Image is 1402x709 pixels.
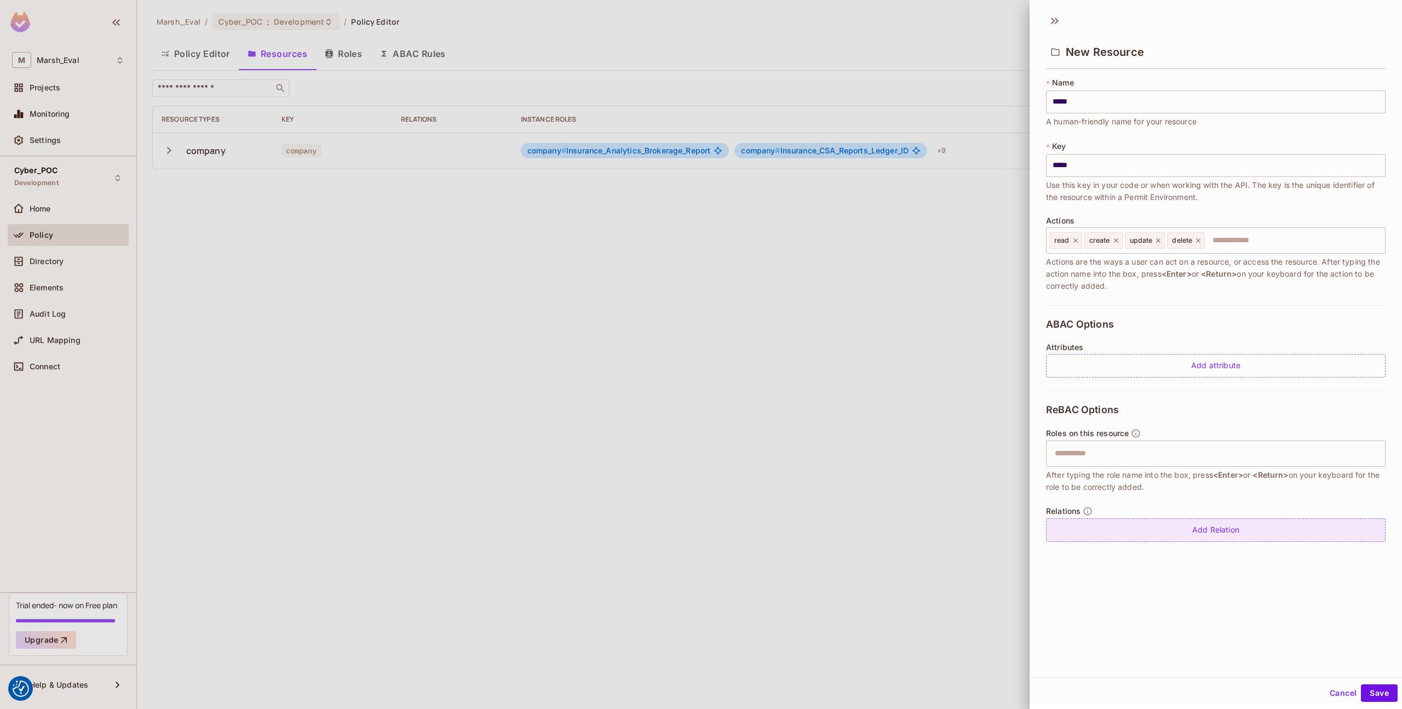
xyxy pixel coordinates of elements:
span: Actions [1046,216,1075,225]
div: Add attribute [1046,354,1386,378]
span: <Enter> [1162,269,1192,278]
span: Name [1052,78,1074,87]
span: <Return> [1252,470,1288,479]
span: read [1054,236,1070,245]
span: Use this key in your code or when working with the API. The key is the unique identifier of the r... [1046,179,1386,203]
button: Save [1361,684,1398,702]
span: New Resource [1066,45,1144,59]
span: delete [1172,236,1192,245]
span: ABAC Options [1046,319,1114,330]
div: read [1049,232,1082,249]
div: create [1084,232,1123,249]
div: Add Relation [1046,518,1386,542]
span: create [1089,236,1110,245]
span: After typing the role name into the box, press or on your keyboard for the role to be correctly a... [1046,469,1386,493]
span: Key [1052,142,1066,151]
span: Relations [1046,507,1081,516]
span: update [1130,236,1153,245]
span: A human-friendly name for your resource [1046,116,1197,128]
button: Consent Preferences [13,681,29,697]
button: Cancel [1325,684,1361,702]
div: delete [1167,232,1205,249]
span: <Enter> [1213,470,1243,479]
span: <Return> [1201,269,1237,278]
span: ReBAC Options [1046,404,1119,415]
span: Attributes [1046,343,1084,352]
span: Actions are the ways a user can act on a resource, or access the resource. After typing the actio... [1046,256,1386,292]
img: Revisit consent button [13,681,29,697]
span: Roles on this resource [1046,429,1129,438]
div: update [1125,232,1165,249]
